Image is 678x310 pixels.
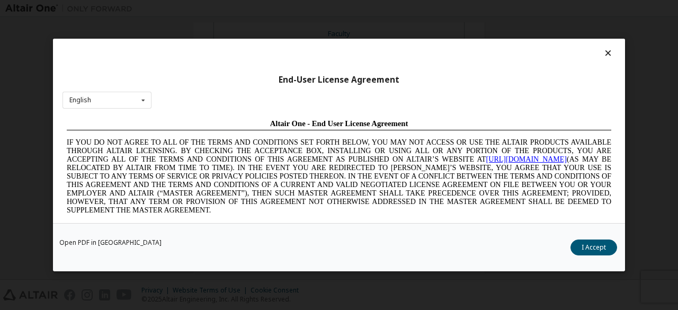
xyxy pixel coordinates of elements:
[208,4,346,13] span: Altair One - End User License Agreement
[4,23,549,99] span: IF YOU DO NOT AGREE TO ALL OF THE TERMS AND CONDITIONS SET FORTH BELOW, YOU MAY NOT ACCESS OR USE...
[59,240,162,246] a: Open PDF in [GEOGRAPHIC_DATA]
[424,40,504,48] a: [URL][DOMAIN_NAME]
[69,97,91,103] div: English
[63,75,615,85] div: End-User License Agreement
[4,108,549,184] span: Lore Ipsumd Sit Ame Cons Adipisc Elitseddo (“Eiusmodte”) in utlabor Etdolo Magnaaliqua Eni. (“Adm...
[570,240,617,255] button: I Accept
